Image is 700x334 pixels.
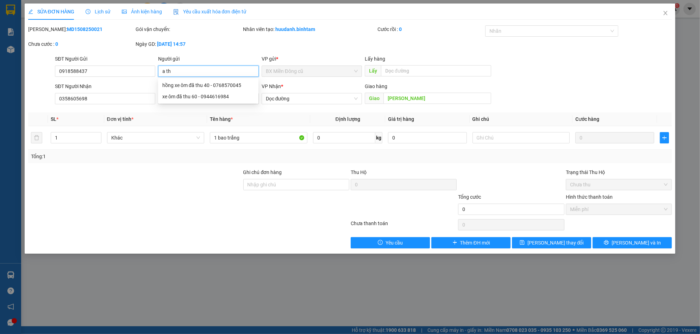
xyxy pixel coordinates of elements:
[566,168,672,176] div: Trạng thái Thu Hộ
[25,4,95,24] strong: CÔNG TY CP BÌNH TÂM
[50,50,100,57] span: xuyên
[28,9,33,14] span: edit
[381,65,491,76] input: Dọc đường
[365,93,383,104] span: Giao
[55,41,58,47] b: 0
[31,153,270,160] div: Tổng: 1
[67,26,102,32] b: MD1508250021
[18,50,100,57] span: VP Công Ty -
[520,240,525,246] span: save
[25,25,95,38] span: 0919 110 458
[111,132,200,143] span: Khác
[28,25,134,33] div: [PERSON_NAME]:
[3,41,13,47] span: Gửi:
[86,9,111,14] span: Lịch sử
[51,116,56,122] span: SL
[351,237,430,248] button: exclamation-circleYêu cầu
[162,93,254,100] div: xe ôm đã thu 60 - 0944616984
[122,9,162,14] span: Ảnh kiện hàng
[266,66,358,76] span: BX Miền Đông cũ
[458,194,481,200] span: Tổng cước
[575,116,599,122] span: Cước hàng
[350,219,457,232] div: Chưa thanh toán
[158,55,258,63] div: Người gửi
[365,65,381,76] span: Lấy
[365,83,387,89] span: Giao hàng
[473,132,570,143] input: Ghi Chú
[162,81,254,89] div: hồng xe ôm đã thu 40 - 0768570045
[243,179,349,190] input: Ghi chú đơn hàng
[663,10,668,16] span: close
[452,240,457,246] span: plus
[336,116,360,122] span: Định lượng
[527,239,584,247] span: [PERSON_NAME] thay đổi
[3,5,24,37] img: logo
[86,9,90,14] span: clock-circle
[378,240,383,246] span: exclamation-circle
[210,132,307,143] input: VD: Bàn, Ghế
[173,9,179,15] img: icon
[377,25,483,33] div: Cước rồi :
[65,50,100,57] span: 0985991211 -
[470,112,573,126] th: Ghi chú
[262,55,362,63] div: VP gửi
[25,25,95,38] span: BX Miền Đông cũ ĐT:
[173,9,247,14] span: Yêu cầu xuất hóa đơn điện tử
[55,82,155,90] div: SĐT Người Nhận
[612,239,661,247] span: [PERSON_NAME] và In
[399,26,402,32] b: 0
[604,240,609,246] span: printer
[243,169,282,175] label: Ghi chú đơn hàng
[28,9,74,14] span: SỬA ĐƠN HÀNG
[3,50,100,57] span: Nhận:
[512,237,591,248] button: save[PERSON_NAME] thay đổi
[158,80,258,91] div: hồng xe ôm đã thu 40 - 0768570045
[351,169,367,175] span: Thu Hộ
[262,83,281,89] span: VP Nhận
[107,116,133,122] span: Đơn vị tính
[383,93,491,104] input: Dọc đường
[13,41,60,47] span: BX Miền Đông cũ -
[570,204,668,215] span: Miễn phí
[388,116,414,122] span: Giá trị hàng
[386,239,403,247] span: Yêu cầu
[157,41,186,47] b: [DATE] 14:57
[28,40,134,48] div: Chưa cước :
[266,93,358,104] span: Dọc đường
[136,40,242,48] div: Ngày GD:
[55,55,155,63] div: SĐT Người Gửi
[570,179,668,190] span: Chưa thu
[431,237,511,248] button: plusThêm ĐH mới
[656,4,675,23] button: Close
[31,132,42,143] button: delete
[136,25,242,33] div: Gói vận chuyển:
[660,135,669,141] span: plus
[460,239,490,247] span: Thêm ĐH mới
[243,25,376,33] div: Nhân viên tạo:
[375,132,382,143] span: kg
[210,116,233,122] span: Tên hàng
[575,132,654,143] input: 0
[365,56,385,62] span: Lấy hàng
[158,91,258,102] div: xe ôm đã thu 60 - 0944616984
[276,26,315,32] b: huudanh.binhtam
[660,132,669,143] button: plus
[593,237,672,248] button: printer[PERSON_NAME] và In
[566,194,613,200] label: Hình thức thanh toán
[122,9,127,14] span: picture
